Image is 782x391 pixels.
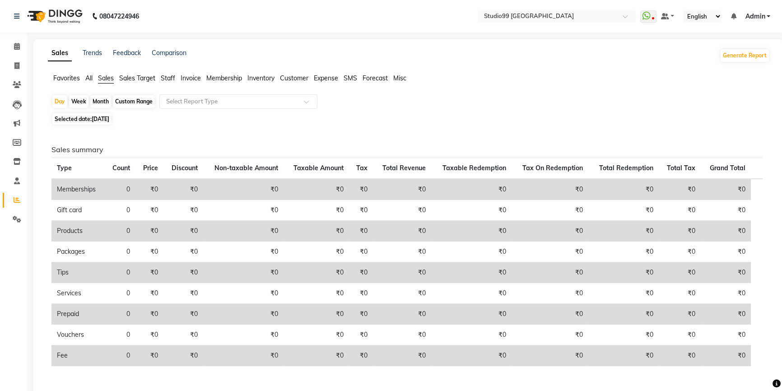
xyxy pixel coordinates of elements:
td: Products [51,221,105,242]
td: ₹0 [588,325,658,345]
td: ₹0 [373,325,431,345]
td: ₹0 [373,179,431,200]
b: 08047224946 [99,4,139,29]
td: ₹0 [701,221,751,242]
span: Invoice [181,74,201,82]
span: Taxable Amount [293,164,344,172]
td: ₹0 [588,200,658,221]
td: ₹0 [658,179,701,200]
td: ₹0 [373,304,431,325]
td: ₹0 [588,242,658,262]
span: Forecast [363,74,388,82]
td: ₹0 [135,304,163,325]
span: Misc [393,74,406,82]
div: Month [90,95,111,108]
span: Inventory [247,74,275,82]
td: ₹0 [431,283,512,304]
td: ₹0 [512,345,588,366]
td: ₹0 [203,262,284,283]
td: ₹0 [135,345,163,366]
td: ₹0 [701,242,751,262]
span: Sales [98,74,114,82]
span: Staff [161,74,175,82]
td: ₹0 [658,304,701,325]
td: ₹0 [135,221,163,242]
td: ₹0 [203,242,284,262]
td: ₹0 [163,221,203,242]
td: ₹0 [349,262,373,283]
td: ₹0 [512,221,588,242]
td: ₹0 [373,262,431,283]
a: Feedback [113,49,141,57]
td: ₹0 [203,221,284,242]
td: ₹0 [203,325,284,345]
td: ₹0 [588,221,658,242]
span: Membership [206,74,242,82]
td: ₹0 [588,179,658,200]
td: ₹0 [431,262,512,283]
button: Generate Report [721,49,769,62]
span: Grand Total [710,164,745,172]
td: ₹0 [658,283,701,304]
span: Non-taxable Amount [214,164,278,172]
td: ₹0 [658,200,701,221]
td: Packages [51,242,105,262]
td: ₹0 [203,304,284,325]
span: [DATE] [92,116,109,122]
td: ₹0 [588,262,658,283]
td: ₹0 [701,262,751,283]
td: ₹0 [284,179,349,200]
td: ₹0 [163,262,203,283]
td: ₹0 [203,179,284,200]
td: ₹0 [135,262,163,283]
td: ₹0 [373,283,431,304]
td: ₹0 [203,345,284,366]
span: All [85,74,93,82]
td: ₹0 [701,325,751,345]
td: ₹0 [512,325,588,345]
td: ₹0 [658,242,701,262]
td: ₹0 [373,200,431,221]
td: ₹0 [588,304,658,325]
span: Total Redemption [599,164,653,172]
div: Week [69,95,88,108]
td: ₹0 [284,304,349,325]
td: ₹0 [203,283,284,304]
td: ₹0 [373,242,431,262]
td: ₹0 [431,200,512,221]
td: ₹0 [284,345,349,366]
span: Tax [356,164,368,172]
td: ₹0 [431,345,512,366]
td: 0 [105,325,136,345]
td: ₹0 [284,283,349,304]
td: 0 [105,345,136,366]
td: ₹0 [163,200,203,221]
td: ₹0 [512,179,588,200]
td: ₹0 [512,283,588,304]
td: ₹0 [349,304,373,325]
span: SMS [344,74,357,82]
td: 0 [105,304,136,325]
a: Sales [48,45,72,61]
td: ₹0 [701,283,751,304]
span: Favorites [53,74,80,82]
span: Selected date: [52,113,112,125]
td: ₹0 [163,325,203,345]
td: ₹0 [431,325,512,345]
td: ₹0 [701,345,751,366]
td: ₹0 [658,221,701,242]
td: 0 [105,262,136,283]
span: Tax On Redemption [522,164,583,172]
td: ₹0 [658,262,701,283]
td: ₹0 [284,325,349,345]
td: Vouchers [51,325,105,345]
td: Fee [51,345,105,366]
td: ₹0 [135,283,163,304]
td: ₹0 [658,345,701,366]
span: Expense [314,74,338,82]
td: ₹0 [349,221,373,242]
td: ₹0 [284,200,349,221]
td: ₹0 [658,325,701,345]
td: ₹0 [135,179,163,200]
img: logo [23,4,85,29]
